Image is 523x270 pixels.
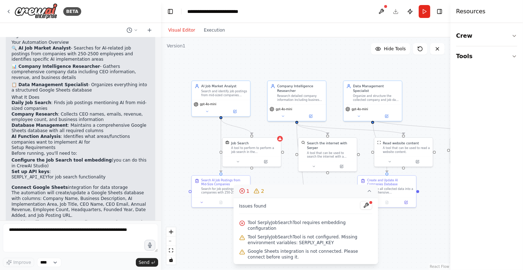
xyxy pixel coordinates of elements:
[377,200,397,205] button: No output available
[166,227,176,265] div: React Flow controls
[456,46,517,66] button: Tools
[12,134,61,139] strong: AI Function Analysis
[222,137,281,167] div: SerplyJobSearchToolJob SearchA tool to perform to perform a job search in the [GEOGRAPHIC_DATA] w...
[12,100,150,111] li: : Finds job postings mentioning AI from mid-sized companies
[307,151,354,159] div: A tool that can be used to search the internet with a search_query. Supports different search typ...
[166,246,176,255] button: fit view
[144,240,155,251] button: Click to speak your automation idea
[3,258,34,267] button: Improve
[252,159,279,164] button: Open in side panel
[225,141,229,145] img: SerplyJobSearchTool
[246,187,249,195] span: 1
[12,46,150,62] p: - Searches for AI-related job postings from companies with 250-2500 employees and identifies spec...
[267,80,326,121] div: Company Intelligence ResearcherResearch detailed company information including business model, CE...
[12,175,48,180] code: SERPLY_API_KEY
[248,234,372,246] span: Tool SerplyJobSearchTool is not configured. Missing environment variables: SERPLY_API_KEY
[367,187,413,195] div: Compile all collected data into a comprehensive spreadsheet/database with the following columns: ...
[221,109,248,115] button: Open in side panel
[353,84,399,93] div: Data Management Specialist
[14,3,58,19] img: Logo
[357,175,417,208] div: Create and Update AI Companies DatabaseCompile all collected data into a comprehensive spreadshee...
[12,134,150,145] li: : Identifies what areas/functions companies want to implement AI for
[144,26,155,34] button: Start a new chat
[301,141,305,145] img: SerperDevTool
[191,175,251,208] div: Search AI Job Postings from Mid-Size CompaniesSearch for job postings from companies with 250-250...
[261,187,264,195] span: 2
[353,94,399,102] div: Organize and structure the collected company and job data into a comprehensive spreadsheet format...
[374,137,433,167] div: ScrapeWebsiteToolRead website contentA tool that can be used to read a website content.
[12,174,150,181] li: for job search functionality
[276,107,292,111] span: gpt-4o-mini
[383,141,419,145] div: Read website content
[124,26,141,34] button: Switch to previous chat
[383,146,430,154] div: A tool that can be used to read a website content.
[12,95,150,101] h2: What It Does
[12,151,150,157] p: Before running, you'll need to:
[12,82,88,87] strong: 📋 Data Management Specialist
[398,200,414,205] button: Open in side panel
[343,80,403,121] div: Data Management SpecialistOrganize and structure the collected company and job data into a compre...
[199,26,229,34] button: Execution
[239,203,266,209] span: Issues found
[232,200,248,205] button: Open in side panel
[201,187,247,195] div: Search for job postings from companies with 250-2500 employees that mention AI, artificial intell...
[219,119,223,172] g: Edge from 7fd46bbb-9134-41f3-a813-b6fc108611c6 to d6120ad4-f8f3-4e8b-9cc2-52c81ed38061
[219,119,254,135] g: Edge from 7fd46bbb-9134-41f3-a813-b6fc108611c6 to d575f7f7-26b3-4504-ae56-4dab258b7718
[187,8,249,15] nav: breadcrumb
[139,260,150,265] span: Send
[435,6,445,17] button: Hide right sidebar
[12,46,71,51] strong: 🔍 AI Job Market Analyst
[166,237,176,246] button: zoom out
[12,220,150,231] p: Would you like me to make any adjustments to the automation or help you with the setup process?
[307,141,354,150] div: Search the internet with Serper
[12,158,112,163] strong: Configure the Job Search tool embedding
[136,258,158,267] button: Send
[165,6,175,17] button: Hide left sidebar
[63,7,81,16] div: BETA
[211,200,231,205] button: No output available
[12,82,150,93] p: - Organizes everything into a structured Google Sheets database
[13,260,31,265] span: Improve
[12,158,150,169] li: (you can do this in CrewAI Studio)
[164,26,199,34] button: Visual Editor
[200,102,216,106] span: gpt-4o-mini
[166,227,176,237] button: zoom in
[248,220,372,231] span: Tool SerplyJobSearchTool requires embedding configuration
[456,7,486,16] h4: Resources
[377,141,381,145] img: ScrapeWebsiteTool
[12,64,100,69] strong: 📊 Company Intelligence Researcher
[373,113,400,119] button: Open in side panel
[201,84,247,88] div: AI Job Market Analyst
[166,255,176,265] button: toggle interactivity
[12,123,150,134] li: : Maintains a comprehensive Google Sheets database with all required columns
[12,169,150,181] li: :
[430,265,449,269] a: React Flow attribution
[201,178,247,186] div: Search AI Job Postings from Mid-Size Companies
[12,40,150,46] h2: Your Automation Overview
[277,84,323,93] div: Company Intelligence Researcher
[12,145,150,151] h2: Setup Requirements
[12,190,150,218] p: The automation will create/update a Google Sheets database with columns: Company Name, Business D...
[294,124,330,135] g: Edge from 27ac99ee-2192-4275-abb5-870e94eec8f1 to f2a66606-5b86-4dc3-81ce-a81dbc6a014b
[233,185,378,198] button: 12
[191,80,251,117] div: AI Job Market AnalystSearch and identify job postings from mid-sized companies (250-2500 employee...
[12,100,51,105] strong: Daily Job Search
[201,89,247,97] div: Search and identify job postings from mid-sized companies (250-2500 employees) that mention AI in...
[231,146,278,154] div: A tool to perform to perform a job search in the [GEOGRAPHIC_DATA] with a search_query.
[370,119,389,172] g: Edge from cf7bfd9a-7754-4af4-b4b3-6e154fa1c718 to 9d50d089-35cc-4f23-8a39-0530f1dc448f
[294,124,406,135] g: Edge from 27ac99ee-2192-4275-abb5-870e94eec8f1 to 528a391f-f699-4712-a6a4-8659511c8f4e
[12,169,50,174] strong: Set up API keys
[277,94,323,102] div: Research detailed company information including business model, CEO details, revenue, and employe...
[167,43,185,49] div: Version 1
[384,46,406,52] span: Hide Tools
[12,185,68,190] strong: Connect Google Sheets
[294,124,306,201] g: Edge from 27ac99ee-2192-4275-abb5-870e94eec8f1 to c4149cbd-42fe-4a98-9928-831dfdcb41e0
[12,64,150,81] p: - Gathers comprehensive company data including CEO information, revenue, and business details
[328,164,355,169] button: Open in side panel
[370,119,482,135] g: Edge from cf7bfd9a-7754-4af4-b4b3-6e154fa1c718 to b7d903da-e148-449a-b24a-0027dc3338f0
[12,185,150,191] li: integration for data storage
[231,141,249,145] div: Job Search
[248,248,372,260] span: Google Sheets integration is not connected. Please connect before using it.
[404,159,431,164] button: Open in side panel
[12,123,68,128] strong: Database Management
